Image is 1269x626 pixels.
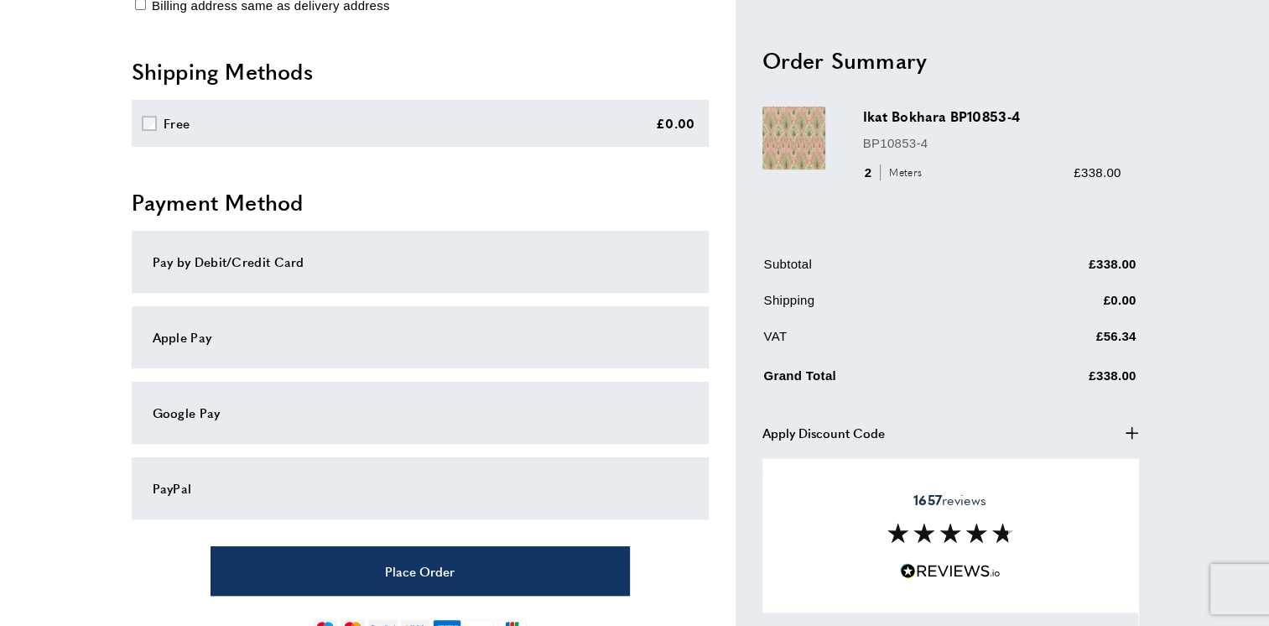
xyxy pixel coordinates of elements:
[1074,165,1121,180] span: £338.00
[153,252,688,272] div: Pay by Debit/Credit Card
[887,523,1013,543] img: Reviews section
[764,290,989,323] td: Shipping
[863,133,1121,154] p: BP10853-4
[153,478,688,498] div: PayPal
[990,254,1136,287] td: £338.00
[990,363,1136,399] td: £338.00
[900,563,1001,579] img: Reviews.io 5 stars
[990,326,1136,359] td: £56.34
[764,363,989,399] td: Grand Total
[990,290,1136,323] td: £0.00
[153,403,688,423] div: Google Pay
[762,107,825,170] img: Ikat Bokhara BP10853-4
[863,163,928,183] div: 2
[913,492,986,509] span: reviews
[132,56,709,86] h2: Shipping Methods
[863,107,1121,127] h3: Ikat Bokhara BP10853-4
[764,254,989,287] td: Subtotal
[762,423,885,443] span: Apply Discount Code
[132,187,709,217] h2: Payment Method
[880,165,926,181] span: Meters
[656,113,695,133] div: £0.00
[153,327,688,347] div: Apple Pay
[764,326,989,359] td: VAT
[913,490,942,509] strong: 1657
[164,113,190,133] div: Free
[762,45,1138,76] h2: Order Summary
[211,546,630,596] button: Place Order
